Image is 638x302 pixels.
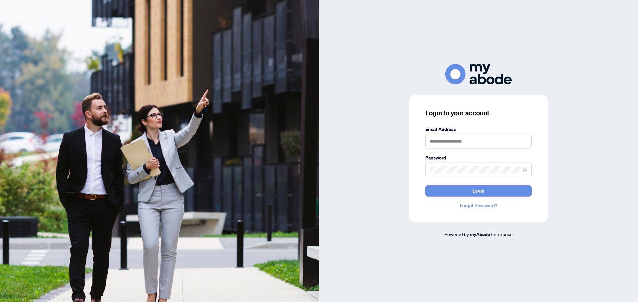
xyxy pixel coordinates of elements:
[445,64,512,84] img: ma-logo
[425,126,532,133] label: Email Address
[444,231,469,237] span: Powered by
[523,167,527,172] span: eye-invisible
[425,202,532,209] a: Forgot Password?
[491,231,513,237] span: Enterprise
[425,185,532,197] button: Login
[470,231,490,238] a: myAbode
[473,186,484,196] span: Login
[425,154,532,161] label: Password
[425,108,532,118] h3: Login to your account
